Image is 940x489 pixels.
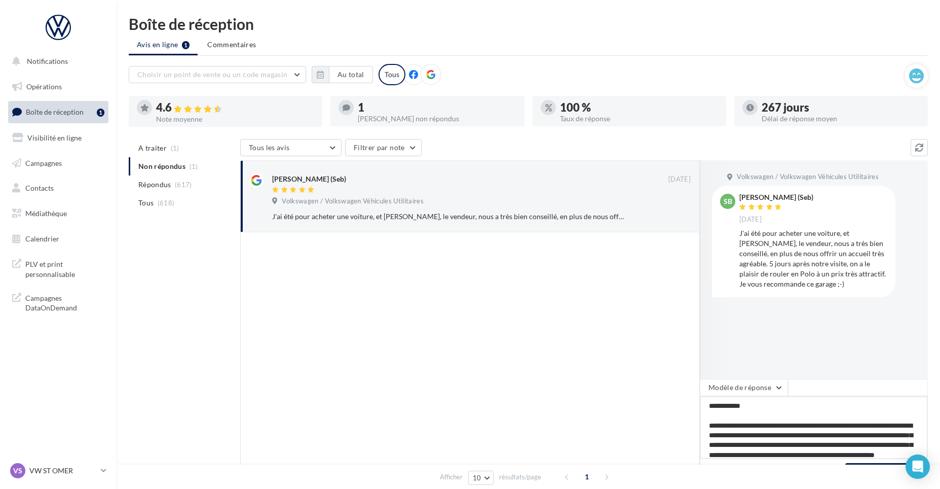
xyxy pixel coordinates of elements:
[845,463,923,480] button: Poster ma réponse
[27,57,68,65] span: Notifications
[906,455,930,479] div: Open Intercom Messenger
[762,102,920,113] div: 267 jours
[138,143,167,153] span: A traiter
[129,16,928,31] div: Boîte de réception
[6,228,110,250] a: Calendrier
[762,115,920,122] div: Délai de réponse moyen
[8,461,108,480] a: VS VW ST OMER
[737,172,879,182] span: Volkswagen / Volkswagen Véhicules Utilitaires
[282,197,424,206] span: Volkswagen / Volkswagen Véhicules Utilitaires
[668,175,691,184] span: [DATE]
[579,469,595,485] span: 1
[358,102,516,113] div: 1
[27,133,82,142] span: Visibilité en ligne
[240,139,342,156] button: Tous les avis
[26,108,84,116] span: Boîte de réception
[739,194,813,201] div: [PERSON_NAME] (Seb)
[25,184,54,192] span: Contacts
[249,143,290,152] span: Tous les avis
[175,181,192,189] span: (617)
[468,471,494,485] button: 10
[207,40,256,50] span: Commentaires
[137,70,287,79] span: Choisir un point de vente ou un code magasin
[129,66,306,83] button: Choisir un point de vente ou un code magasin
[29,466,97,476] p: VW ST OMER
[138,198,154,208] span: Tous
[312,66,373,83] button: Au total
[6,203,110,224] a: Médiathèque
[358,115,516,122] div: [PERSON_NAME] non répondus
[499,472,541,482] span: résultats/page
[560,102,718,113] div: 100 %
[156,102,314,114] div: 4.6
[473,474,481,482] span: 10
[25,257,104,279] span: PLV et print personnalisable
[6,76,110,97] a: Opérations
[158,199,175,207] span: (618)
[272,174,346,184] div: [PERSON_NAME] (Seb)
[25,158,62,167] span: Campagnes
[440,472,463,482] span: Afficher
[739,215,762,224] span: [DATE]
[97,109,104,117] div: 1
[25,209,67,218] span: Médiathèque
[13,466,22,476] span: VS
[724,196,732,206] span: Sb
[171,144,179,152] span: (1)
[6,101,110,123] a: Boîte de réception1
[26,82,62,91] span: Opérations
[25,291,104,313] span: Campagnes DataOnDemand
[138,180,171,190] span: Répondus
[156,116,314,123] div: Note moyenne
[6,253,110,283] a: PLV et print personnalisable
[25,234,59,243] span: Calendrier
[345,139,422,156] button: Filtrer par note
[560,115,718,122] div: Taux de réponse
[6,153,110,174] a: Campagnes
[739,228,887,289] div: J'ai été pour acheter une voiture, et [PERSON_NAME], le vendeur, nous a très bien conseillé, en p...
[6,178,110,199] a: Contacts
[329,66,373,83] button: Au total
[379,64,405,85] div: Tous
[272,212,625,222] div: J'ai été pour acheter une voiture, et [PERSON_NAME], le vendeur, nous a très bien conseillé, en p...
[6,127,110,149] a: Visibilité en ligne
[700,379,788,396] button: Modèle de réponse
[6,51,106,72] button: Notifications
[6,287,110,317] a: Campagnes DataOnDemand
